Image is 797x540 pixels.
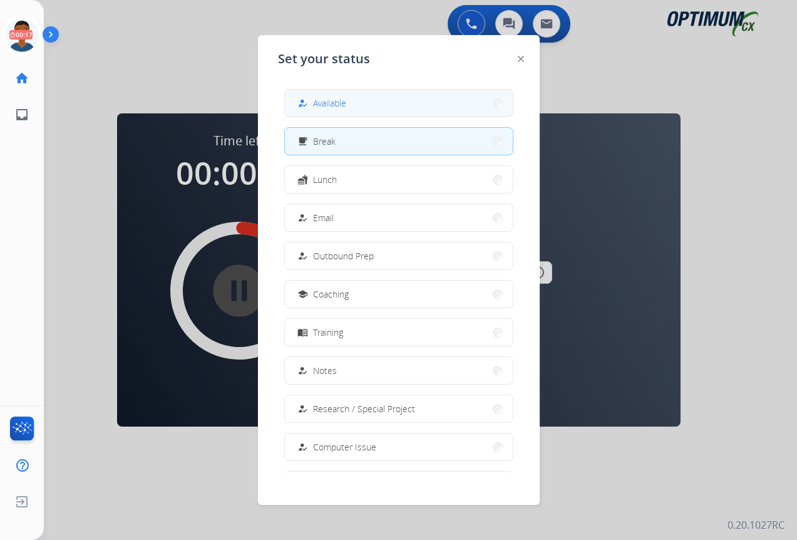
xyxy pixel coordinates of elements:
[313,288,349,301] span: Coaching
[297,251,307,261] mat-icon: how_to_reg
[728,517,784,532] p: 0.20.1027RC
[297,403,307,414] mat-icon: how_to_reg
[313,135,336,148] span: Break
[278,50,370,68] span: Set your status
[297,212,307,223] mat-icon: how_to_reg
[285,357,513,384] button: Notes
[313,326,343,339] span: Training
[313,364,337,377] span: Notes
[285,281,513,308] button: Coaching
[297,327,307,338] mat-icon: menu_book
[14,107,29,122] mat-icon: inbox
[313,440,376,454] span: Computer Issue
[285,434,513,460] button: Computer Issue
[297,136,307,147] mat-icon: free_breakfast
[14,71,29,86] mat-icon: home
[297,174,307,185] mat-icon: fastfood
[285,242,513,269] button: Outbound Prep
[313,96,346,110] span: Available
[285,166,513,193] button: Lunch
[285,319,513,346] button: Training
[297,289,307,299] mat-icon: school
[297,442,307,452] mat-icon: how_to_reg
[297,98,307,108] mat-icon: how_to_reg
[313,173,337,186] span: Lunch
[297,365,307,376] mat-icon: how_to_reg
[285,128,513,155] button: Break
[285,395,513,422] button: Research / Special Project
[285,90,513,117] button: Available
[313,402,415,415] span: Research / Special Project
[285,472,513,499] button: Internet Issue
[313,249,374,262] span: Outbound Prep
[285,204,513,231] button: Email
[518,56,524,62] img: close-button
[313,211,334,224] span: Email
